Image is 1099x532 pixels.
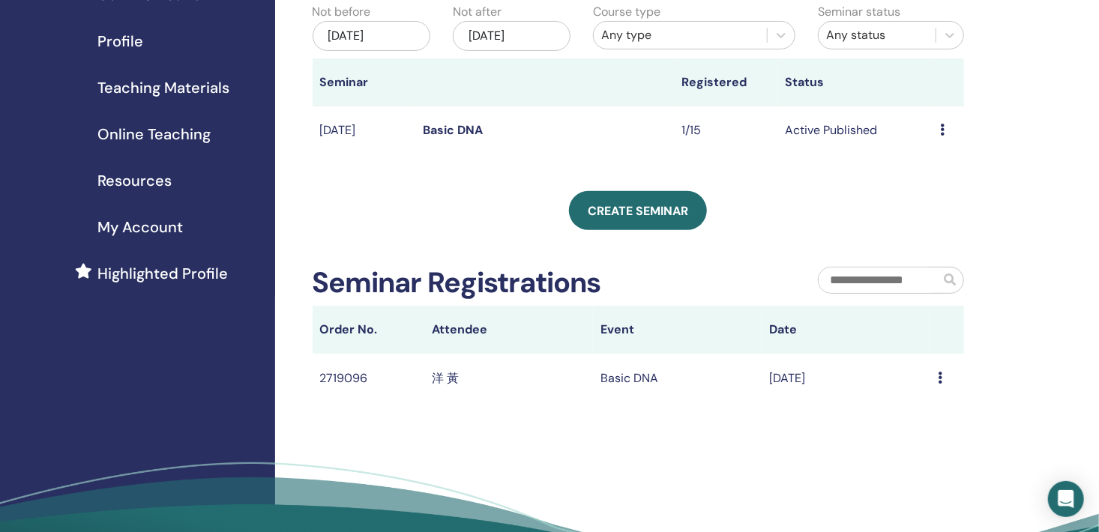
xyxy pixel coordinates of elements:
[818,3,900,21] label: Seminar status
[778,58,933,106] th: Status
[593,306,762,354] th: Event
[424,122,484,138] a: Basic DNA
[313,3,371,21] label: Not before
[97,76,229,99] span: Teaching Materials
[1048,481,1084,517] div: Open Intercom Messenger
[588,203,688,219] span: Create seminar
[424,306,593,354] th: Attendee
[593,354,762,402] td: Basic DNA
[97,123,211,145] span: Online Teaching
[97,30,143,52] span: Profile
[569,191,707,230] a: Create seminar
[762,306,930,354] th: Date
[675,106,778,155] td: 1/15
[97,262,228,285] span: Highlighted Profile
[97,216,183,238] span: My Account
[424,354,593,402] td: 洋 黃
[313,58,416,106] th: Seminar
[778,106,933,155] td: Active Published
[675,58,778,106] th: Registered
[453,21,570,51] div: [DATE]
[313,106,416,155] td: [DATE]
[601,26,759,44] div: Any type
[453,3,502,21] label: Not after
[593,3,660,21] label: Course type
[313,21,430,51] div: [DATE]
[313,354,425,402] td: 2719096
[313,306,425,354] th: Order No.
[826,26,928,44] div: Any status
[313,266,601,300] h2: Seminar Registrations
[762,354,930,402] td: [DATE]
[97,169,172,192] span: Resources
